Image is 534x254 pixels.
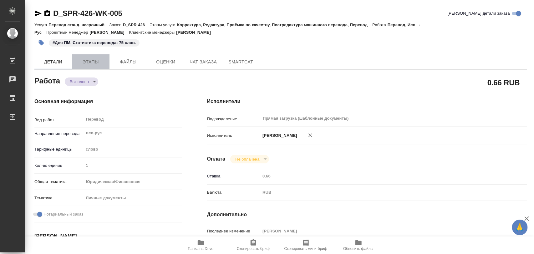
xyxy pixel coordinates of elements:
[109,22,123,27] p: Заказ:
[34,131,84,137] p: Направление перевода
[48,40,140,45] span: Для ПМ. Статистика перевода: 75 слов.
[123,22,150,27] p: D_SPR-426
[129,30,176,35] p: Клиентские менеджеры
[46,30,89,35] p: Проектный менеджер
[90,30,129,35] p: [PERSON_NAME]
[332,237,385,254] button: Обновить файлы
[487,77,520,88] h2: 0.66 RUB
[34,10,42,17] button: Скопировать ссылку для ЯМессенджера
[176,30,216,35] p: [PERSON_NAME]
[113,58,143,66] span: Файлы
[515,221,525,234] span: 🙏
[65,77,98,86] div: Выполнен
[76,58,106,66] span: Этапы
[34,36,48,50] button: Добавить тэг
[84,144,182,155] div: слово
[207,132,261,139] p: Исполнитель
[207,98,527,105] h4: Исполнители
[207,155,226,163] h4: Оплата
[284,247,327,251] span: Скопировать мини-бриф
[260,227,500,236] input: Пустое поле
[84,161,182,170] input: Пустое поле
[372,22,388,27] p: Работа
[207,189,261,196] p: Валюта
[43,211,83,217] span: Нотариальный заказ
[151,58,181,66] span: Оценки
[188,247,214,251] span: Папка на Drive
[227,237,280,254] button: Скопировать бриф
[188,58,218,66] span: Чат заказа
[34,195,84,201] p: Тематика
[207,211,527,218] h4: Дополнительно
[53,40,136,46] p: #Для ПМ. Статистика перевода: 75 слов.
[34,162,84,169] p: Кол-во единиц
[343,247,374,251] span: Обновить файлы
[34,179,84,185] p: Общая тематика
[207,116,261,122] p: Подразделение
[280,237,332,254] button: Скопировать мини-бриф
[48,22,109,27] p: Перевод станд. несрочный
[233,157,261,162] button: Не оплачена
[53,9,122,17] a: D_SPR-426-WK-005
[177,22,372,27] p: Корректура, Редактура, Приёмка по качеству, Постредактура машинного перевода, Перевод
[175,237,227,254] button: Папка на Drive
[84,193,182,203] div: Личные документы
[34,232,182,240] h4: [PERSON_NAME]
[260,172,500,181] input: Пустое поле
[34,22,48,27] p: Услуга
[150,22,177,27] p: Этапы услуги
[34,75,60,86] h2: Работа
[207,173,261,179] p: Ставка
[34,117,84,123] p: Вид работ
[226,58,256,66] span: SmartCat
[448,10,510,17] span: [PERSON_NAME] детали заказа
[38,58,68,66] span: Детали
[43,10,51,17] button: Скопировать ссылку
[260,187,500,198] div: RUB
[34,98,182,105] h4: Основная информация
[237,247,270,251] span: Скопировать бриф
[303,128,317,142] button: Удалить исполнителя
[84,177,182,187] div: Юридическая/Финансовая
[34,146,84,152] p: Тарифные единицы
[68,79,91,84] button: Выполнен
[230,155,269,163] div: Выполнен
[512,220,528,235] button: 🙏
[260,132,297,139] p: [PERSON_NAME]
[207,228,261,234] p: Последнее изменение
